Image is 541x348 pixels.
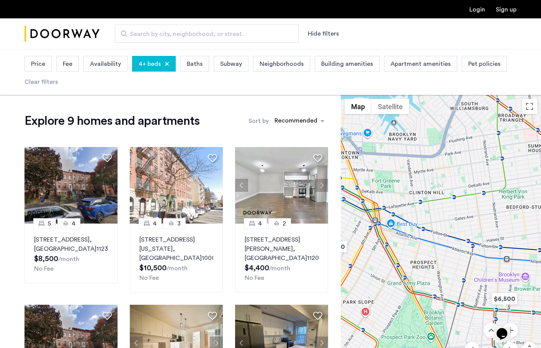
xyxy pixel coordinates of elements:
[130,147,223,224] img: 2016_638526896558118821.jpeg
[235,224,328,292] a: 42[STREET_ADDRESS][PERSON_NAME], [GEOGRAPHIC_DATA]11207No Fee
[522,99,537,114] button: Toggle fullscreen view
[31,59,45,69] span: Price
[468,59,500,69] span: Pet policies
[139,264,167,272] span: $10,500
[496,7,516,13] a: Registration
[153,219,157,228] span: 4
[283,219,286,228] span: 2
[318,238,350,255] div: $6,500
[25,113,199,129] h1: Explore 9 homes and apartments
[72,219,75,228] span: 4
[484,323,499,338] button: Move up
[469,7,485,13] a: Login
[345,99,371,114] button: Show street map
[235,179,248,192] button: Previous apartment
[34,235,108,253] p: [STREET_ADDRESS] 11232
[271,114,328,128] ng-select: sort-apartment
[115,25,299,43] input: Apartment Search
[494,317,518,340] iframe: chat widget
[25,77,58,87] div: Clear filters
[391,59,451,69] span: Apartment amenities
[488,290,521,307] div: $6,500
[130,224,223,292] a: 43[STREET_ADDRESS][US_STATE], [GEOGRAPHIC_DATA]10009No Fee
[371,99,409,114] button: Show satellite imagery
[187,59,203,69] span: Baths
[34,266,54,272] span: No Fee
[47,219,51,228] span: 5
[90,59,121,69] span: Availability
[177,219,181,228] span: 3
[63,59,72,69] span: Fee
[130,29,277,39] span: Search by city, neighborhood, or street.
[25,147,118,224] img: dc6efc1f-24ba-4395-9182-45437e21be9a_638918980364526506.png
[235,147,329,224] img: dc6efc1f-24ba-4395-9182-45437e21be9a_638926779620660655.jpeg
[269,265,290,271] sub: /month
[315,179,328,192] button: Next apartment
[245,275,264,281] span: No Fee
[34,255,58,263] span: $8,500
[25,20,100,48] img: logo
[245,264,269,272] span: $4,400
[167,265,188,271] sub: /month
[308,29,339,38] button: Show or hide filters
[139,59,161,69] span: 4+ beds
[139,235,213,263] p: [STREET_ADDRESS][US_STATE] 10009
[258,219,262,228] span: 4
[273,116,317,127] div: Recommended
[260,59,304,69] span: Neighborhoods
[25,224,118,283] a: 54[STREET_ADDRESS], [GEOGRAPHIC_DATA]11232No Fee
[220,59,242,69] span: Subway
[245,235,319,263] p: [STREET_ADDRESS][PERSON_NAME] 11207
[248,116,269,126] label: Sort by
[25,20,100,48] a: Cazamio Logo
[58,256,79,262] sub: /month
[139,275,159,281] span: No Fee
[321,59,373,69] span: Building amenities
